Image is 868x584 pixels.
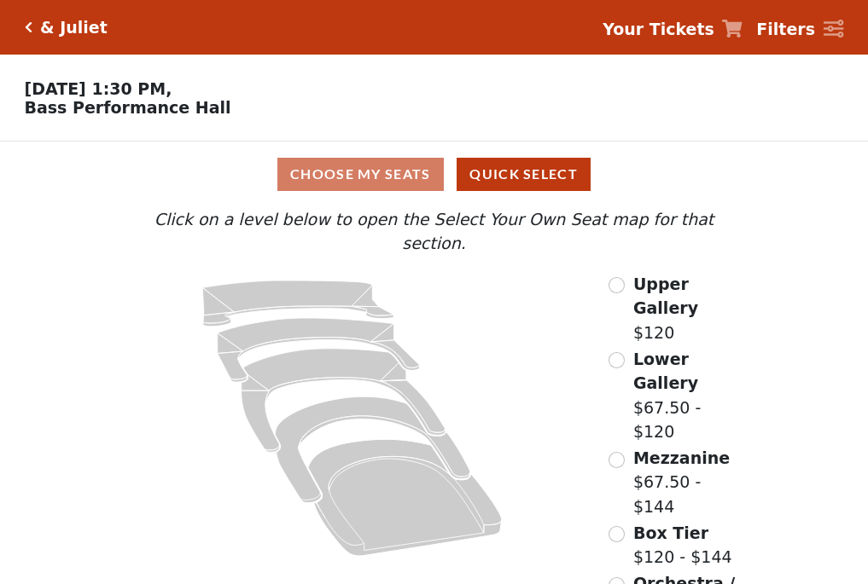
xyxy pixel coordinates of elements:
label: $67.50 - $144 [633,446,748,519]
path: Orchestra / Parterre Circle - Seats Available: 23 [309,439,503,556]
button: Quick Select [457,158,591,191]
span: Mezzanine [633,448,730,467]
span: Upper Gallery [633,275,698,318]
path: Upper Gallery - Seats Available: 295 [203,280,394,327]
p: Click on a level below to open the Select Your Own Seat map for that section. [120,207,747,256]
h5: & Juliet [40,18,108,38]
label: $120 - $144 [633,521,732,570]
strong: Filters [756,20,815,38]
a: Click here to go back to filters [25,21,32,33]
a: Filters [756,17,843,42]
label: $67.50 - $120 [633,347,748,444]
strong: Your Tickets [603,20,714,38]
span: Box Tier [633,523,708,542]
a: Your Tickets [603,17,743,42]
path: Lower Gallery - Seats Available: 59 [218,318,420,382]
span: Lower Gallery [633,350,698,393]
label: $120 [633,272,748,345]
